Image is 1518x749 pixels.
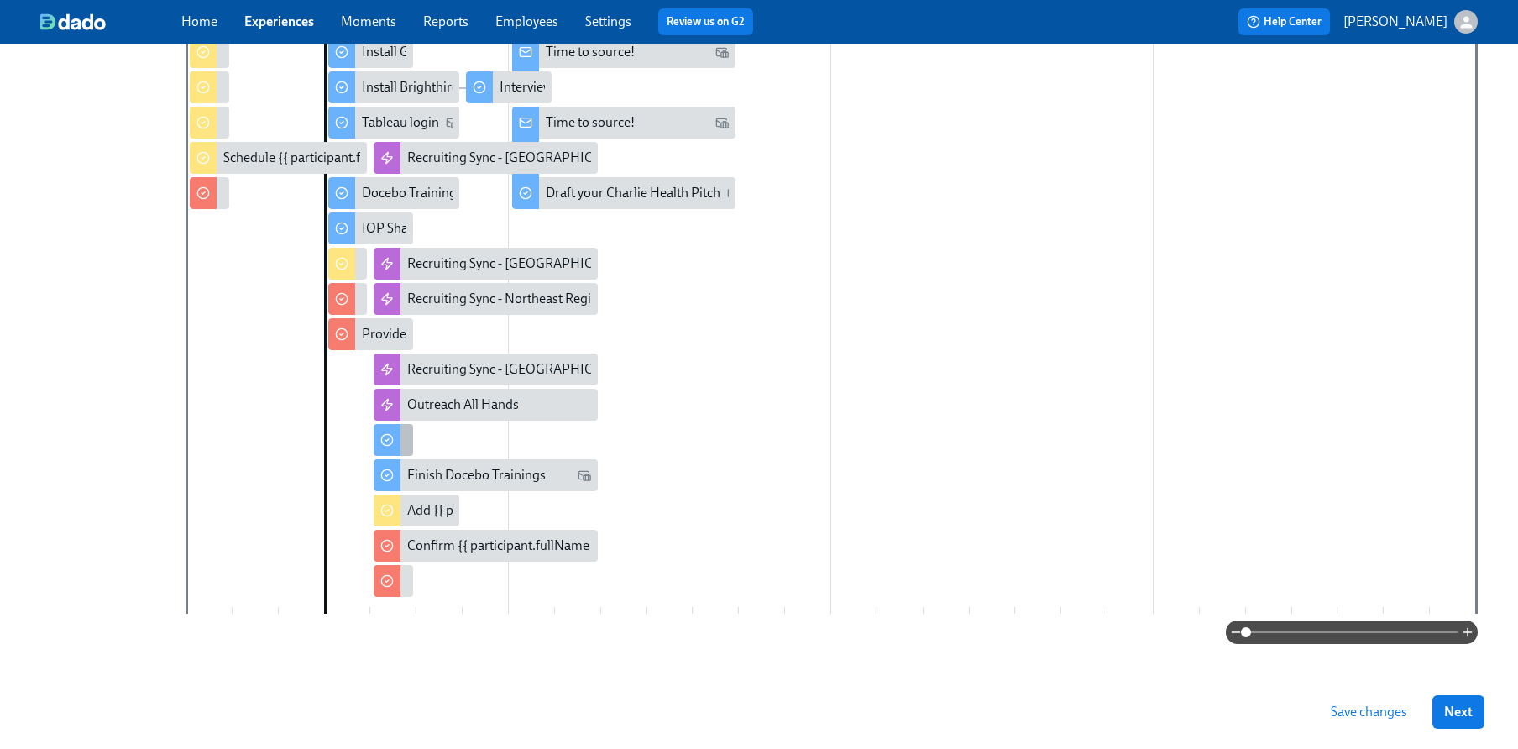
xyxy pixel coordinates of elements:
[223,149,582,167] div: Schedule {{ participant.firstName }}'s intro with other manager
[407,254,636,273] div: Recruiting Sync - [GEOGRAPHIC_DATA]
[328,318,414,350] div: Provide Greenhouse permissions
[362,184,506,202] div: Docebo Training Courses
[1432,695,1484,729] button: Next
[715,116,729,129] svg: Work Email
[466,71,552,103] div: Interview Recording Review
[362,113,439,132] div: Tableau login
[407,395,519,414] div: Outreach All Hands
[374,248,597,280] div: Recruiting Sync - [GEOGRAPHIC_DATA]
[1343,13,1447,31] p: [PERSON_NAME]
[40,13,106,30] img: dado
[362,325,552,343] div: Provide Greenhouse permissions
[512,177,735,209] div: Draft your Charlie Health Pitch
[500,78,659,97] div: Interview Recording Review
[374,283,597,315] div: Recruiting Sync - Northeast Region
[374,459,597,491] div: Finish Docebo Trainings
[423,13,468,29] a: Reports
[1247,13,1322,30] span: Help Center
[1319,695,1419,729] button: Save changes
[1238,8,1330,35] button: Help Center
[374,142,597,174] div: Recruiting Sync - [GEOGRAPHIC_DATA]
[374,354,597,385] div: Recruiting Sync - [GEOGRAPHIC_DATA]
[328,212,414,244] div: IOP Shadowing Session
[715,45,729,59] svg: Work Email
[546,184,720,202] div: Draft your Charlie Health Pitch
[495,13,558,29] a: Employees
[328,36,414,68] div: Install Gem Extension
[578,469,591,482] svg: Work Email
[40,13,181,30] a: dado
[667,13,745,30] a: Review us on G2
[585,13,631,29] a: Settings
[407,149,636,167] div: Recruiting Sync - [GEOGRAPHIC_DATA]
[446,116,459,129] svg: Work Email
[1343,10,1478,34] button: [PERSON_NAME]
[546,43,635,61] div: Time to source!
[1444,704,1473,720] span: Next
[407,360,636,379] div: Recruiting Sync - [GEOGRAPHIC_DATA]
[362,78,517,97] div: Install Brighthire Extension
[407,290,606,308] div: Recruiting Sync - Northeast Region
[328,71,460,103] div: Install Brighthire Extension
[407,537,688,555] div: Confirm {{ participant.fullName }} meetings adds
[512,107,735,139] div: Time to source!
[374,530,597,562] div: Confirm {{ participant.fullName }} meetings adds
[407,501,720,520] div: Add {{ participant.fullName }} to Weekly Team Meeting
[328,177,460,209] div: Docebo Training Courses
[512,36,735,68] div: Time to source!
[1331,704,1407,720] span: Save changes
[362,43,486,61] div: Install Gem Extension
[244,13,314,29] a: Experiences
[362,219,498,238] div: IOP Shadowing Session
[374,495,459,526] div: Add {{ participant.fullName }} to Weekly Team Meeting
[546,113,635,132] div: Time to source!
[181,13,217,29] a: Home
[407,466,546,484] div: Finish Docebo Trainings
[658,8,753,35] button: Review us on G2
[328,107,460,139] div: Tableau login
[341,13,396,29] a: Moments
[190,142,367,174] div: Schedule {{ participant.firstName }}'s intro with other manager
[374,389,597,421] div: Outreach All Hands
